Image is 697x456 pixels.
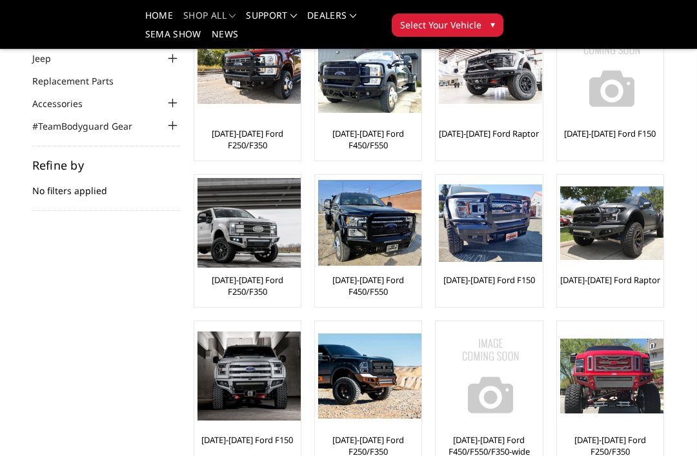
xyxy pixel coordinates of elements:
a: [DATE]-[DATE] Ford F450/F550 [318,274,418,297]
a: [DATE]-[DATE] Ford F450/F550 [318,128,418,151]
a: [DATE]-[DATE] Ford F150 [443,274,535,286]
h5: Refine by [32,159,181,171]
a: Jeep [32,52,67,65]
a: No Image [439,324,539,428]
a: [DATE]-[DATE] Ford Raptor [439,128,539,139]
a: Accessories [32,97,99,110]
a: [DATE]-[DATE] Ford F150 [564,128,656,139]
a: #TeamBodyguard Gear [32,119,148,133]
a: [DATE]-[DATE] Ford F250/F350 [197,128,298,151]
a: SEMA Show [145,30,201,48]
a: Support [246,11,297,30]
a: Home [145,11,173,30]
a: [DATE]-[DATE] Ford F150 [201,434,293,446]
a: News [212,30,238,48]
a: [DATE]-[DATE] Ford F250/F350 [197,274,298,297]
a: Replacement Parts [32,74,130,88]
a: No Image [560,18,660,121]
a: Dealers [307,11,356,30]
div: No filters applied [32,159,181,211]
button: Select Your Vehicle [392,14,503,37]
span: Select Your Vehicle [400,18,481,32]
a: shop all [183,11,236,30]
span: ▾ [490,17,495,31]
a: [DATE]-[DATE] Ford Raptor [560,274,660,286]
img: No Image [439,324,542,428]
img: No Image [560,18,663,121]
